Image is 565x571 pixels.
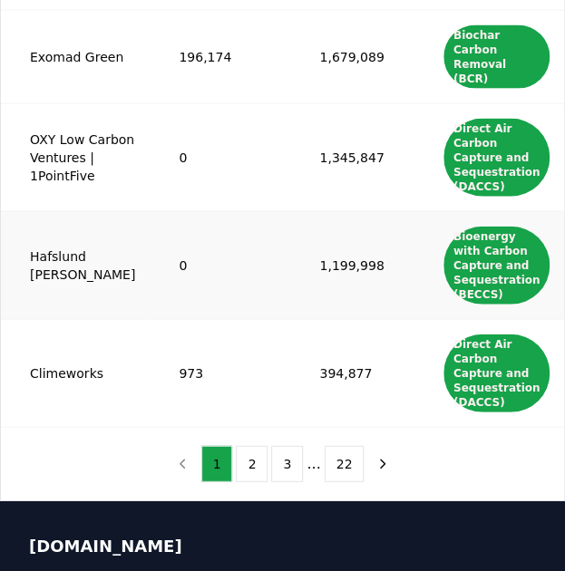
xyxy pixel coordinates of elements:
button: 3 [271,446,303,482]
td: 973 [150,319,290,427]
button: 22 [325,446,365,482]
td: Hafslund [PERSON_NAME] [1,211,150,319]
li: ... [307,453,320,475]
div: Biochar Carbon Removal (BCR) [443,25,550,89]
div: Direct Air Carbon Capture and Sequestration (DACCS) [443,334,550,412]
td: OXY Low Carbon Ventures | 1PointFive [1,103,150,211]
p: [DOMAIN_NAME] [29,534,536,559]
td: 1,679,089 [290,10,414,103]
div: Bioenergy with Carbon Capture and Sequestration (BECCS) [443,227,550,305]
button: 2 [236,446,268,482]
td: 0 [150,211,290,319]
div: Direct Air Carbon Capture and Sequestration (DACCS) [443,119,550,197]
td: 394,877 [290,319,414,427]
td: 1,199,998 [290,211,414,319]
td: Climeworks [1,319,150,427]
td: 0 [150,103,290,211]
button: 1 [201,446,233,482]
button: next page [367,446,398,482]
td: 196,174 [150,10,290,103]
td: 1,345,847 [290,103,414,211]
td: Exomad Green [1,10,150,103]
